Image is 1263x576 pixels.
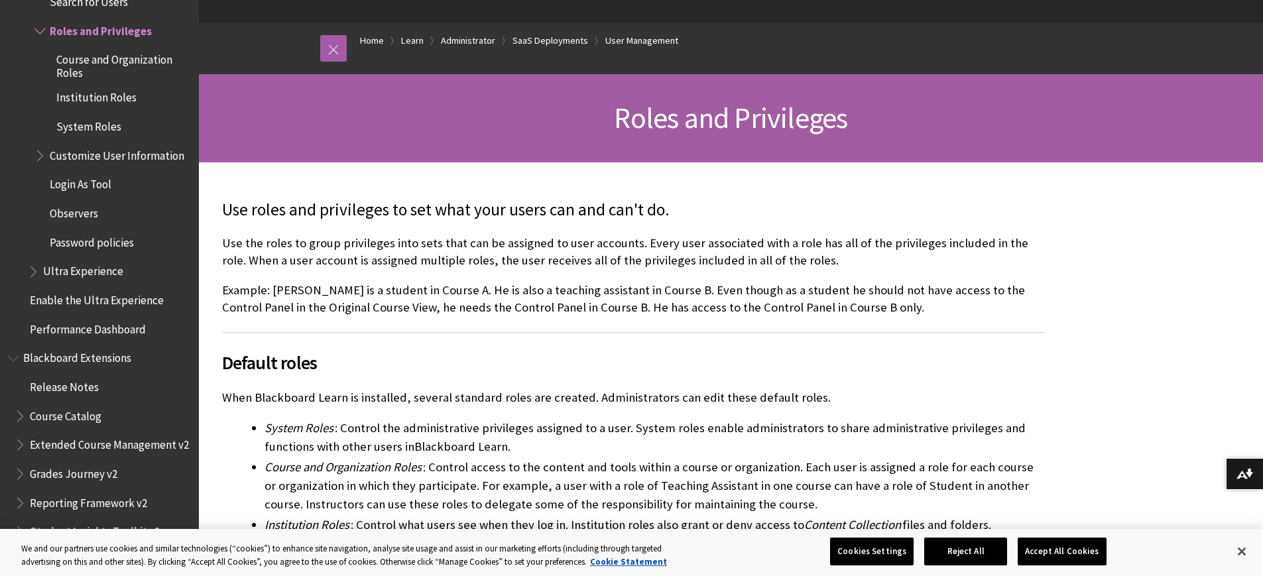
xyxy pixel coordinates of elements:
[360,32,384,49] a: Home
[401,32,424,49] a: Learn
[265,517,349,532] span: Institution Roles
[23,347,131,365] span: Blackboard Extensions
[30,492,147,510] span: Reporting Framework v2
[30,463,117,481] span: Grades Journey v2
[43,260,123,278] span: Ultra Experience
[222,198,1044,222] p: Use roles and privileges to set what your users can and can't do.
[265,459,422,475] span: Course and Organization Roles
[265,420,333,435] span: System Roles
[50,231,134,249] span: Password policies
[21,542,695,568] div: We and our partners use cookies and similar technologies (“cookies”) to enhance site navigation, ...
[56,115,121,133] span: System Roles
[56,48,190,80] span: Course and Organization Roles
[50,144,184,162] span: Customize User Information
[512,32,588,49] a: SaaS Deployments
[265,458,1044,514] li: : Control access to the content and tools within a course or organization. Each user is assigned ...
[1227,537,1256,566] button: Close
[30,405,101,423] span: Course Catalog
[830,538,914,565] button: Cookies Settings
[804,517,901,532] span: Content Collection
[222,389,1044,406] p: When Blackboard Learn is installed, several standard roles are created. Administrators can edit t...
[222,235,1044,269] p: Use the roles to group privileges into sets that can be assigned to user accounts. Every user ass...
[50,20,152,38] span: Roles and Privileges
[30,376,99,394] span: Release Notes
[30,289,164,307] span: Enable the Ultra Experience
[50,202,98,220] span: Observers
[30,520,160,538] span: Student Insights Toolkit v2
[414,439,508,454] span: Blackboard Learn
[265,419,1044,456] li: : Control the administrative privileges assigned to a user. System roles enable administrators to...
[56,87,137,105] span: Institution Roles
[441,32,495,49] a: Administrator
[30,318,146,336] span: Performance Dashboard
[50,174,111,192] span: Login As Tool
[30,433,189,451] span: Extended Course Management v2
[222,349,1044,376] span: Default roles
[265,516,1044,534] li: : Control what users see when they log in. Institution roles also grant or deny access to files a...
[614,99,847,136] span: Roles and Privileges
[1018,538,1106,565] button: Accept All Cookies
[924,538,1007,565] button: Reject All
[222,282,1044,316] p: Example: [PERSON_NAME] is a student in Course A. He is also a teaching assistant in Course B. Eve...
[605,32,678,49] a: User Management
[590,556,667,567] a: More information about your privacy, opens in a new tab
